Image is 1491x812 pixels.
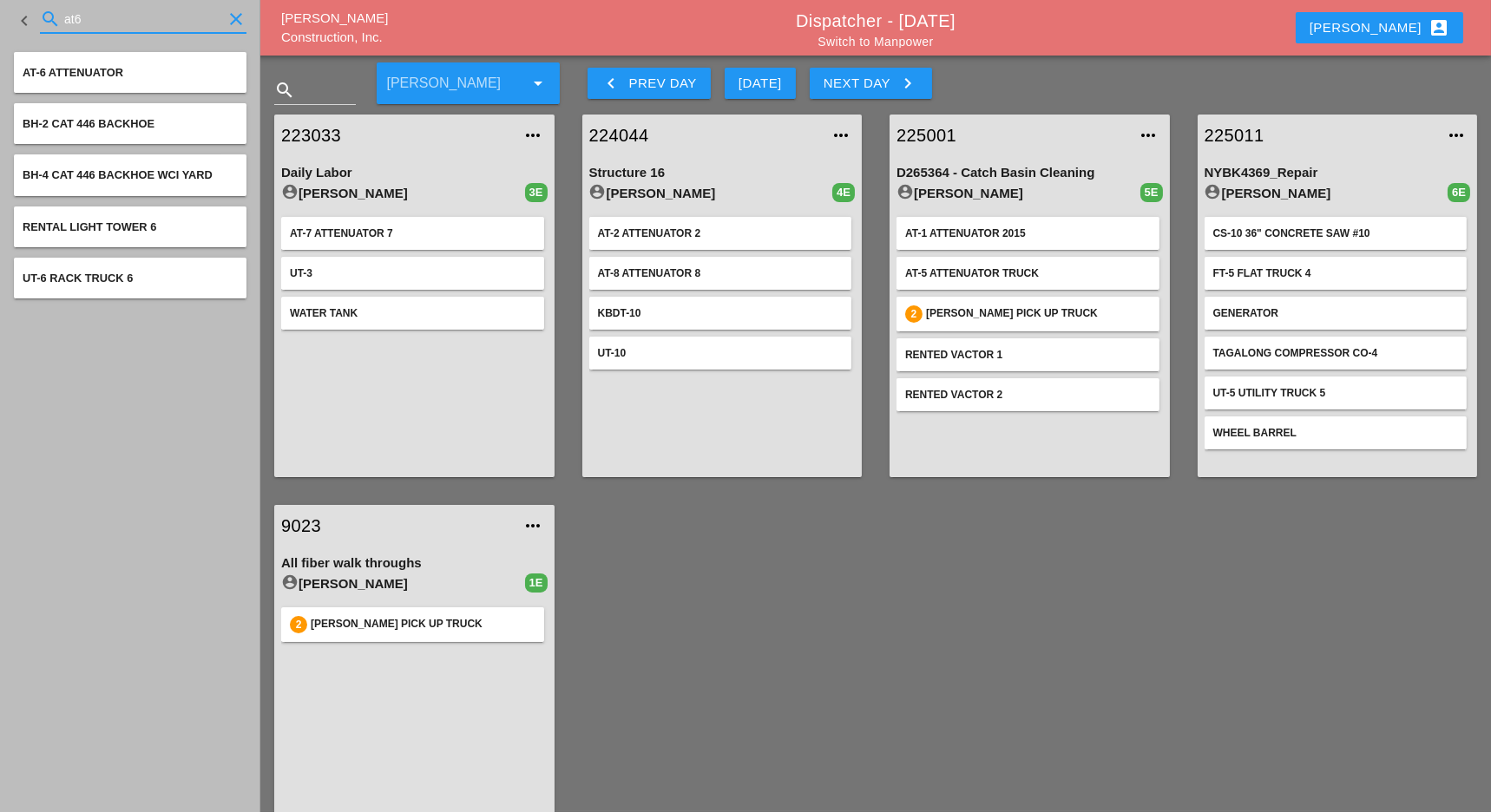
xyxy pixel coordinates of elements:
div: UT-5 Utility Truck 5 [1213,385,1459,401]
a: Dispatcher - [DATE] [796,11,956,30]
div: [PERSON_NAME] [897,183,1140,204]
i: account_circle [281,573,299,591]
div: Wheel Barrel [1213,425,1459,441]
div: 3E [525,183,548,202]
i: keyboard_arrow_left [601,73,622,94]
i: keyboard_arrow_left [14,10,35,31]
div: AT-2 Attenuator 2 [598,226,844,241]
div: 6E [1448,183,1470,202]
div: [PERSON_NAME] Pick up Truck [311,616,535,633]
i: account_circle [281,183,299,200]
div: UT-3 [290,265,535,281]
a: 225011 [1205,122,1436,148]
i: account_box [1429,17,1449,38]
div: 2 [290,616,307,633]
div: Tagalong Compressor CO-4 [1213,345,1459,361]
button: [PERSON_NAME] [1296,12,1463,43]
div: Structure 16 [589,163,856,183]
div: Water Tank [290,305,535,321]
input: Search for equipment [64,5,222,33]
div: AT-1 Attenuator 2015 [905,226,1151,241]
div: All fiber walk throughs [281,553,548,573]
div: [PERSON_NAME] [589,183,833,204]
i: more_horiz [523,515,544,536]
div: 1E [525,573,548,593]
div: Next Day [824,73,918,94]
div: [PERSON_NAME] [281,183,525,204]
div: [PERSON_NAME] Pick up Truck [926,305,1151,323]
span: Rental Light Tower 6 [23,220,156,233]
div: Prev Day [601,73,697,94]
i: more_horiz [1446,125,1467,146]
span: AT-6 Attenuator [23,66,123,79]
div: AT-8 ATTENUATOR 8 [598,265,844,281]
div: [PERSON_NAME] [1205,183,1448,204]
div: Generator [1213,305,1459,321]
div: [DATE] [739,74,782,94]
div: FT-5 Flat Truck 4 [1213,265,1459,281]
div: AT-5 Attenuator Truck [905,265,1151,281]
div: 2 [905,305,923,323]
span: BH-4 Cat 446 Backhoe WCI YARD [23,168,213,181]
div: KBDT-10 [598,305,844,321]
div: Daily Labor [281,163,548,183]
i: more_horiz [831,125,851,146]
i: account_circle [589,183,607,200]
a: Switch to Manpower [818,35,933,49]
div: AT-7 ATTENUATOR 7 [290,226,535,241]
div: D265364 - Catch Basin Cleaning [897,163,1163,183]
button: Next Day [810,68,932,99]
i: account_circle [1205,183,1222,200]
a: 224044 [589,122,821,148]
a: 9023 [281,513,513,539]
i: more_horiz [1139,125,1159,146]
i: more_horiz [523,125,544,146]
div: NYBK4369_Repair [1205,163,1471,183]
div: 5E [1140,183,1163,202]
div: CS-10 36" Concrete saw #10 [1213,226,1459,241]
i: search [274,80,295,101]
button: [DATE] [725,68,796,99]
button: Prev Day [588,68,711,99]
a: 225001 [897,122,1128,148]
i: clear [226,9,246,29]
div: Rented Vactor 1 [905,347,1151,363]
a: 223033 [281,122,513,148]
i: keyboard_arrow_right [897,73,918,94]
div: 4E [832,183,855,202]
i: search [40,9,61,29]
span: BH-2 Cat 446 Backhoe [23,117,154,130]
div: Rented Vactor 2 [905,387,1151,403]
i: account_circle [897,183,914,200]
span: UT-6 Rack Truck 6 [23,272,133,285]
i: arrow_drop_down [529,73,549,94]
div: UT-10 [598,345,844,361]
div: [PERSON_NAME] [1310,17,1449,38]
div: [PERSON_NAME] [281,573,525,594]
a: [PERSON_NAME] Construction, Inc. [281,10,388,45]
